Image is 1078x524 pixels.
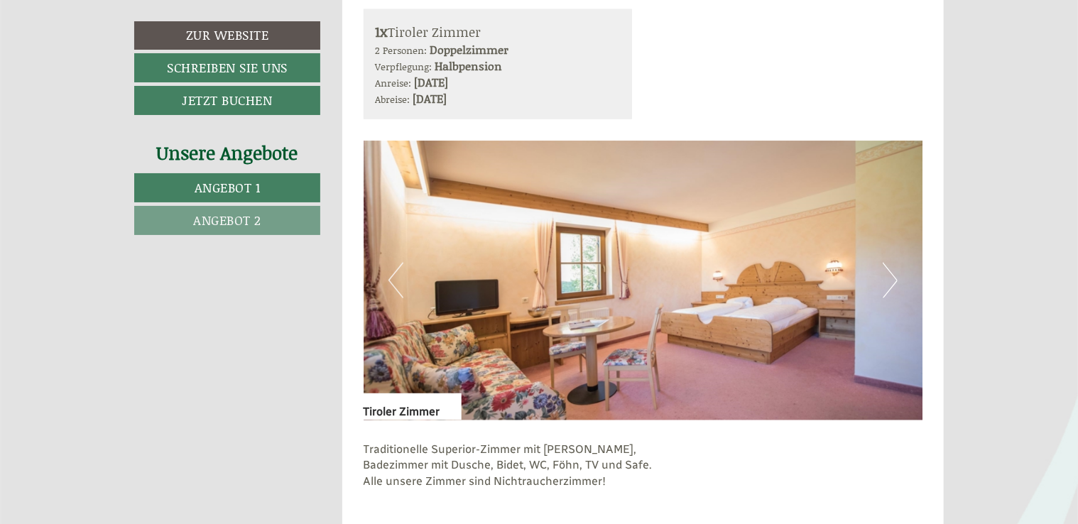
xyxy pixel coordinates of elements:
[376,92,410,107] small: Abreise:
[364,393,462,420] div: Tiroler Zimmer
[376,21,388,41] b: 1x
[134,53,320,82] a: Schreiben Sie uns
[388,263,403,298] button: Previous
[134,21,320,50] a: Zur Website
[134,86,320,115] a: Jetzt buchen
[883,263,898,298] button: Next
[376,43,428,58] small: 2 Personen:
[435,58,503,74] b: Halbpension
[376,75,412,90] small: Anreise:
[195,178,261,197] span: Angebot 1
[134,140,320,166] div: Unsere Angebote
[364,442,923,491] p: Traditionelle Superior-Zimmer mit [PERSON_NAME], Badezimmer mit Dusche, Bidet, WC, Föhn, TV und S...
[430,41,509,58] b: Doppelzimmer
[193,211,261,229] span: Angebot 2
[413,90,447,107] b: [DATE]
[376,59,432,74] small: Verpflegung:
[415,74,449,90] b: [DATE]
[376,21,621,42] div: Tiroler Zimmer
[364,141,923,420] img: image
